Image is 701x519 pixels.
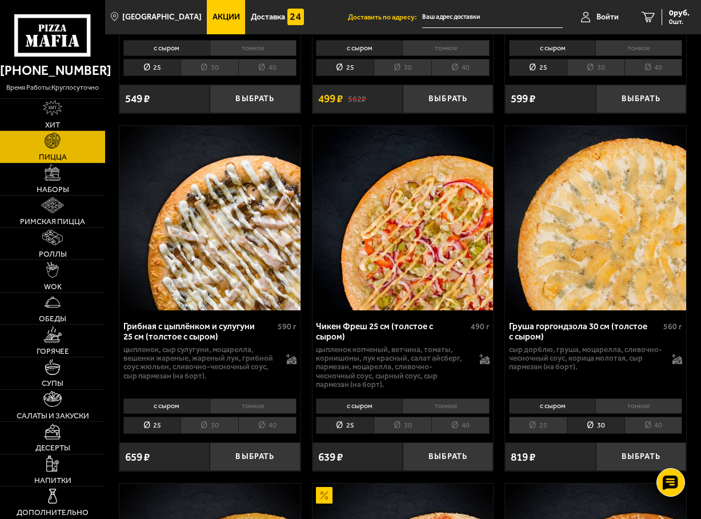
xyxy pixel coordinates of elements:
[316,59,374,76] li: 25
[595,398,682,414] li: тонкое
[123,59,181,76] li: 25
[125,452,150,462] span: 659 ₽
[39,250,67,258] span: Роллы
[210,40,297,55] li: тонкое
[596,13,619,21] span: Войти
[37,186,69,194] span: Наборы
[39,315,66,323] span: Обеды
[251,13,285,21] span: Доставка
[509,40,595,55] li: с сыром
[402,40,489,55] li: тонкое
[316,398,402,414] li: с сыром
[318,93,343,104] span: 499 ₽
[595,40,682,55] li: тонкое
[624,417,683,434] li: 40
[181,417,238,434] li: 30
[238,417,297,434] li: 40
[567,59,624,76] li: 30
[509,59,567,76] li: 25
[238,59,297,76] li: 40
[181,59,238,76] li: 30
[509,417,567,434] li: 25
[509,321,660,342] div: Груша горгондзола 30 см (толстое с сыром)
[122,13,202,21] span: [GEOGRAPHIC_DATA]
[374,417,431,434] li: 30
[374,59,431,76] li: 30
[669,18,690,25] span: 0 шт.
[213,13,240,21] span: Акции
[318,452,343,462] span: 639 ₽
[42,380,63,388] span: Супы
[431,59,490,76] li: 40
[123,345,279,380] p: цыпленок, сыр сулугуни, моцарелла, вешенки жареные, жареный лук, грибной соус Жюльен, сливочно-че...
[17,412,89,420] span: Салаты и закуски
[471,322,490,332] span: 490 г
[39,153,67,161] span: Пицца
[316,321,467,342] div: Чикен Фреш 25 см (толстое с сыром)
[348,94,366,104] s: 562 ₽
[210,85,300,114] button: Выбрать
[313,126,494,310] img: Чикен Фреш 25 см (толстое с сыром)
[511,93,535,104] span: 599 ₽
[663,322,682,332] span: 560 г
[316,417,374,434] li: 25
[34,477,71,485] span: Напитки
[509,398,595,414] li: с сыром
[287,9,304,25] img: 15daf4d41897b9f0e9f617042186c801.svg
[45,121,60,129] span: Хит
[316,487,333,504] img: Акционный
[596,442,686,472] button: Выбрать
[403,442,493,472] button: Выбрать
[20,218,85,226] span: Римская пицца
[509,345,664,372] p: сыр дорблю, груша, моцарелла, сливочно-чесночный соус, корица молотая, сыр пармезан (на борт).
[123,321,275,342] div: Грибная с цыплёнком и сулугуни 25 см (толстое с сыром)
[511,452,535,462] span: 819 ₽
[669,9,690,17] span: 0 руб.
[403,85,493,114] button: Выбрать
[316,345,471,389] p: цыпленок копченый, ветчина, томаты, корнишоны, лук красный, салат айсберг, пармезан, моцарелла, с...
[402,398,489,414] li: тонкое
[37,348,69,356] span: Горячее
[44,283,62,291] span: WOK
[210,398,297,414] li: тонкое
[123,398,210,414] li: с сыром
[567,417,624,434] li: 30
[210,442,300,472] button: Выбрать
[431,417,490,434] li: 40
[316,40,402,55] li: с сыром
[119,126,301,310] img: Грибная с цыплёнком и сулугуни 25 см (толстое с сыром)
[125,93,150,104] span: 549 ₽
[596,85,686,114] button: Выбрать
[123,417,181,434] li: 25
[278,322,297,332] span: 590 г
[17,509,89,517] span: Дополнительно
[422,7,562,28] input: Ваш адрес доставки
[123,40,210,55] li: с сыром
[348,14,422,21] span: Доставить по адресу:
[35,444,70,452] span: Десерты
[505,126,686,310] img: Груша горгондзола 30 см (толстое с сыром)
[624,59,683,76] li: 40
